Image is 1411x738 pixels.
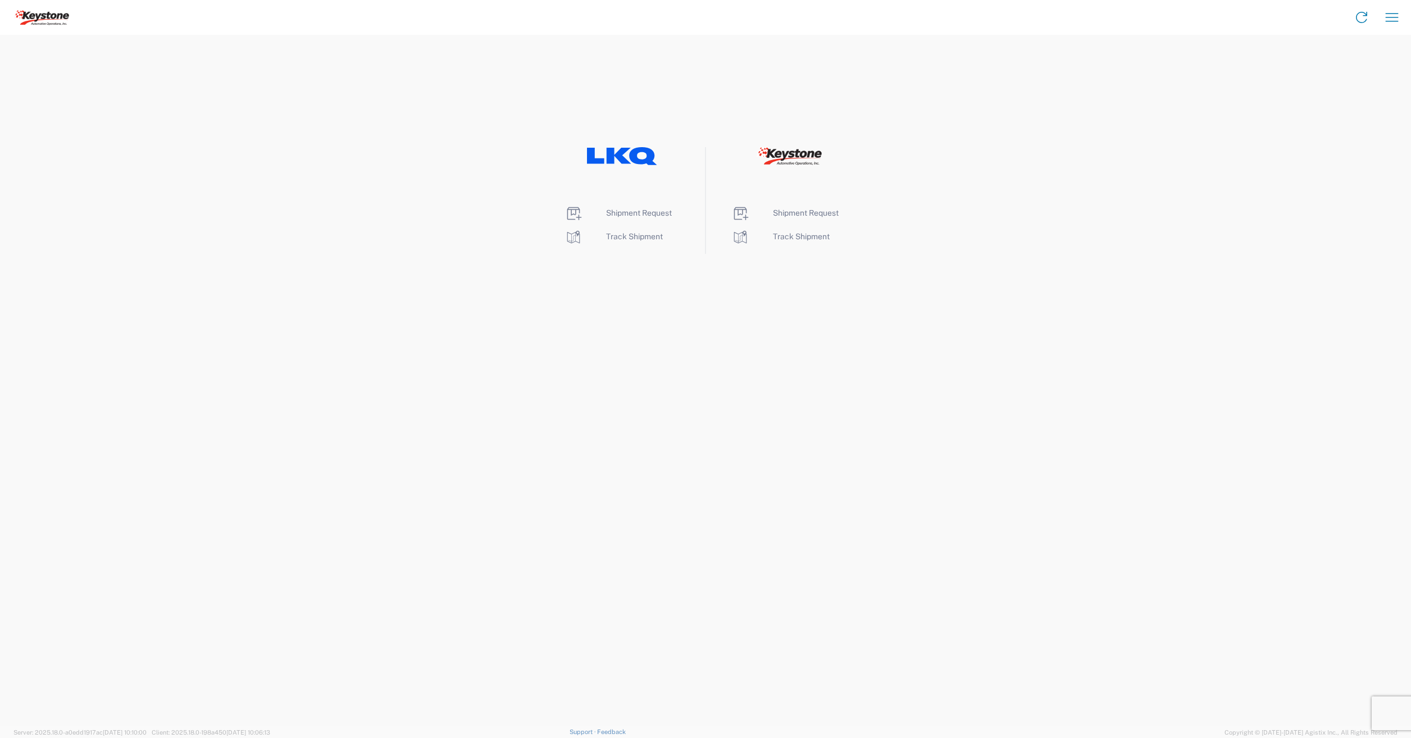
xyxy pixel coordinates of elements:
span: Track Shipment [606,232,663,241]
span: Server: 2025.18.0-a0edd1917ac [13,729,147,736]
span: [DATE] 10:06:13 [226,729,270,736]
a: Track Shipment [565,232,663,241]
a: Shipment Request [731,208,839,217]
span: Track Shipment [773,232,830,241]
span: Copyright © [DATE]-[DATE] Agistix Inc., All Rights Reserved [1225,727,1398,737]
span: [DATE] 10:10:00 [103,729,147,736]
span: Shipment Request [773,208,839,217]
span: Client: 2025.18.0-198a450 [152,729,270,736]
span: Shipment Request [606,208,672,217]
a: Feedback [597,728,626,735]
a: Support [570,728,598,735]
a: Track Shipment [731,232,830,241]
a: Shipment Request [565,208,672,217]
